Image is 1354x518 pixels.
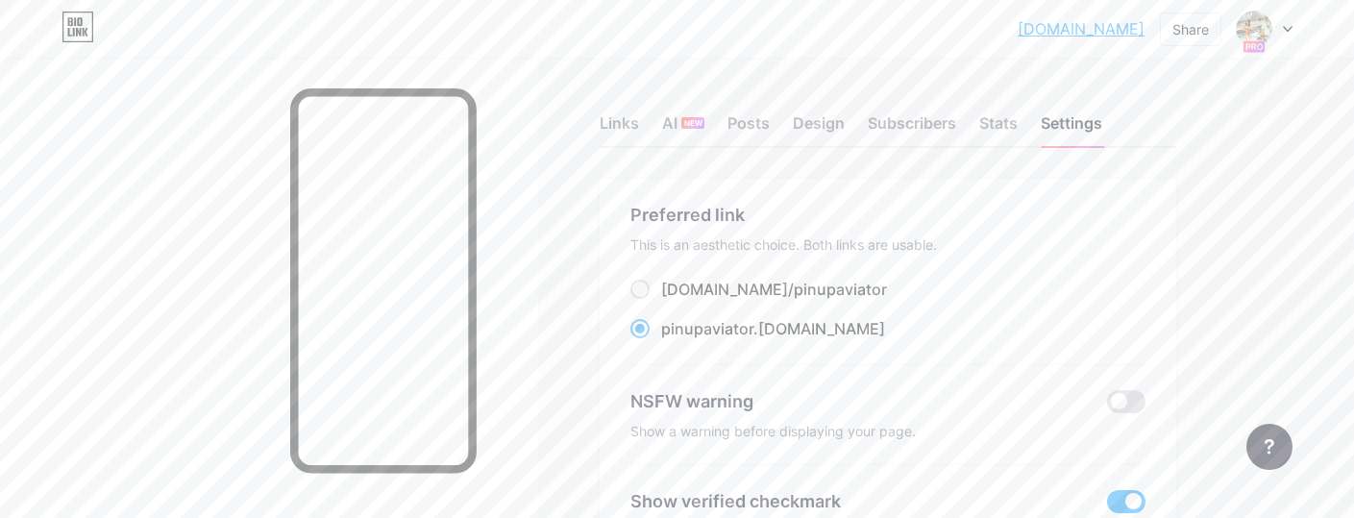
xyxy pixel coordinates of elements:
div: Stats [979,111,1018,146]
div: Share [1172,19,1209,39]
span: pinupaviator [661,319,753,338]
div: This is an aesthetic choice. Both links are usable. [630,235,1145,255]
div: Show a warning before displaying your page. [630,422,1145,441]
div: Subscribers [868,111,956,146]
div: Posts [727,111,770,146]
img: pinupaviator [1236,11,1272,47]
div: Links [600,111,639,146]
div: Settings [1041,111,1102,146]
div: AI [662,111,704,146]
a: [DOMAIN_NAME] [1018,17,1145,40]
div: Preferred link [630,202,1145,228]
div: [DOMAIN_NAME]/ [661,278,887,301]
div: NSFW warning [630,388,1079,414]
div: Design [793,111,845,146]
div: Show verified checkmark [630,488,841,514]
span: pinupaviator [794,280,887,299]
div: .[DOMAIN_NAME] [661,317,885,340]
span: NEW [684,117,702,129]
